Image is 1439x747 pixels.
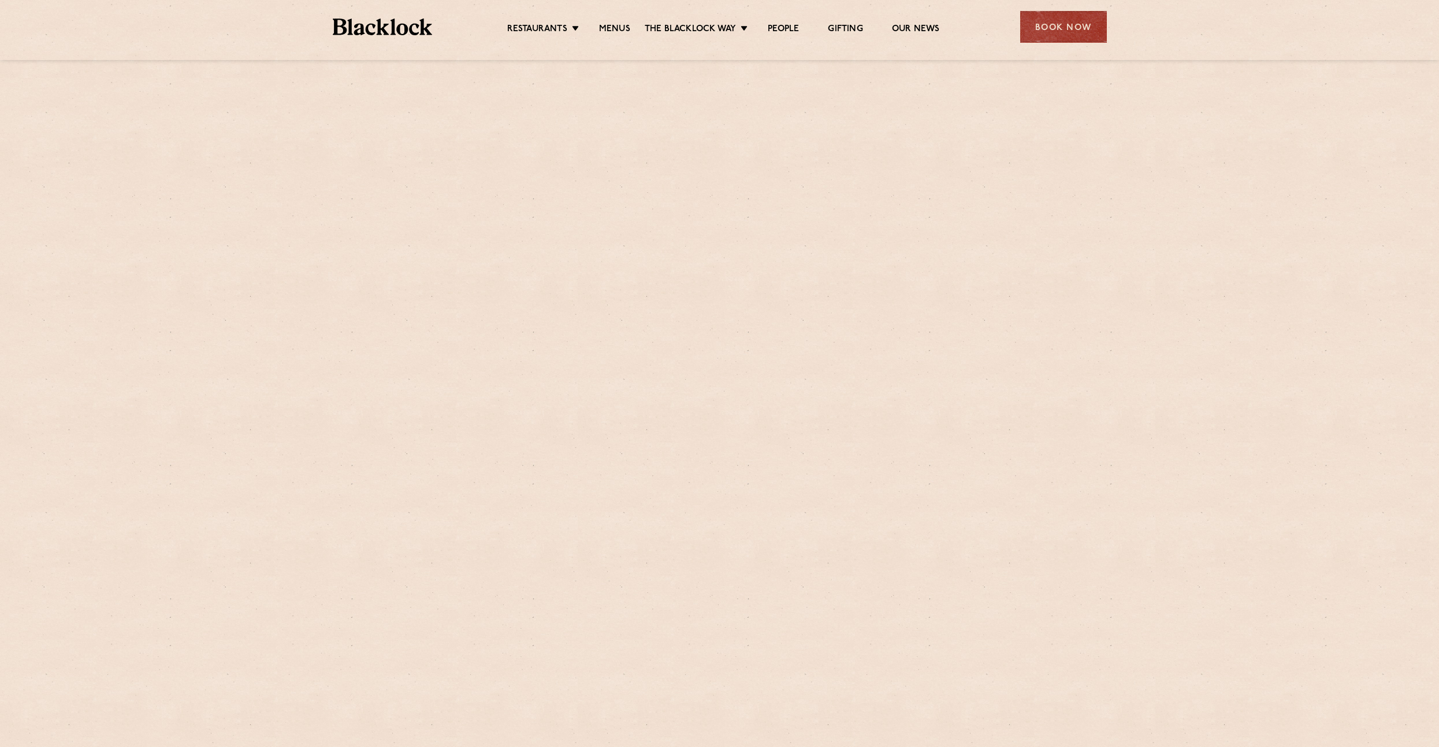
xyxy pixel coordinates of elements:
a: People [768,24,799,36]
a: The Blacklock Way [645,24,736,36]
a: Menus [599,24,630,36]
img: BL_Textured_Logo-footer-cropped.svg [333,18,433,35]
a: Restaurants [507,24,567,36]
a: Gifting [828,24,862,36]
div: Book Now [1020,11,1107,43]
a: Our News [892,24,940,36]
